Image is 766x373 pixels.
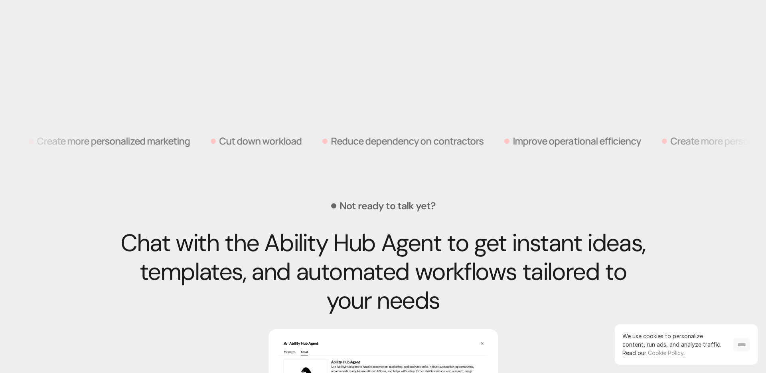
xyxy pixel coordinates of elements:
p: Reduce dependency on contractors [330,136,482,146]
span: Read our . [622,349,685,356]
p: Cut down workload [218,136,300,146]
p: Chat with the Ability Hub Agent to get instant ideas, templates, and automated workflows tailored... [120,229,646,315]
p: We use cookies to personalize content, run ads, and analyze traffic. [622,332,725,357]
p: Not ready to talk yet? [340,201,435,211]
p: Improve operational efficiency [511,136,640,146]
p: Create more personalized marketing [36,136,189,146]
a: Cookie Policy [648,349,683,356]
